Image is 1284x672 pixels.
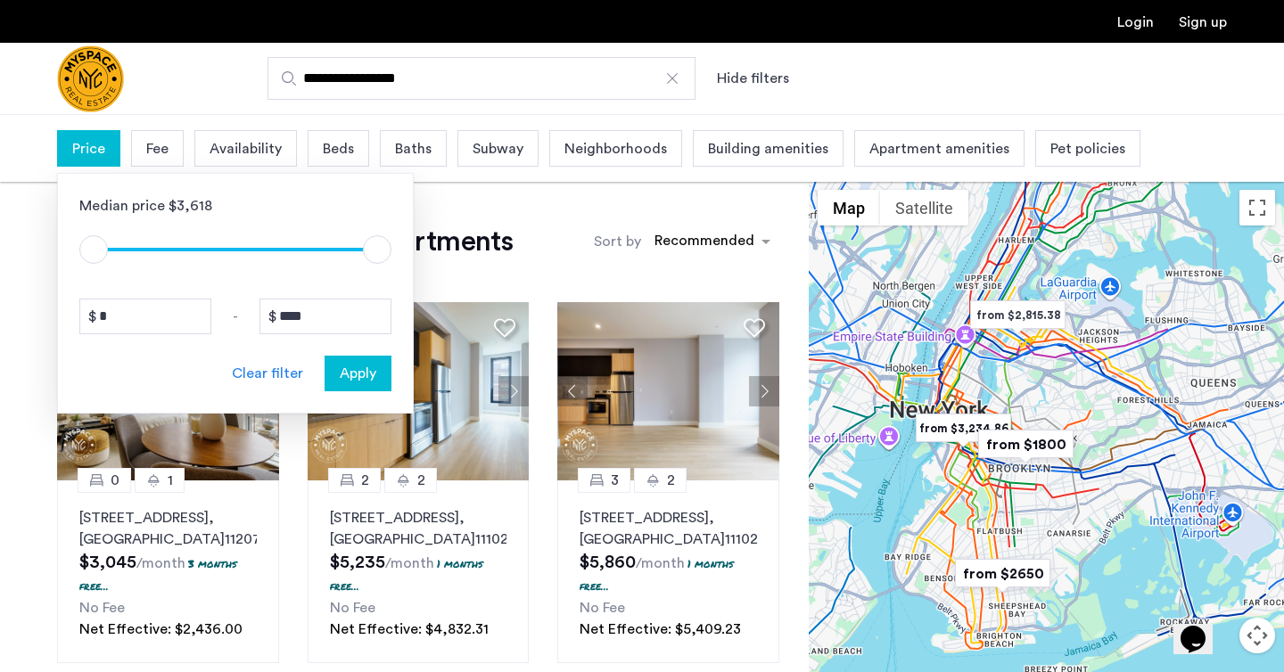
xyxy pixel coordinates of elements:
[1050,138,1125,160] span: Pet policies
[1173,601,1230,654] iframe: chat widget
[72,138,105,160] span: Price
[1117,15,1154,29] a: Login
[1179,15,1227,29] a: Registration
[869,138,1009,160] span: Apartment amenities
[233,306,238,327] span: -
[57,45,124,112] img: logo
[210,138,282,160] span: Availability
[363,235,391,264] span: ngx-slider-max
[395,138,432,160] span: Baths
[57,45,124,112] a: Cazamio Logo
[232,363,303,384] div: Clear filter
[79,248,391,251] ngx-slider: ngx-slider
[146,138,169,160] span: Fee
[340,363,376,384] span: Apply
[79,195,391,217] div: Median price $3,618
[717,68,789,89] button: Show or hide filters
[708,138,828,160] span: Building amenities
[323,138,354,160] span: Beds
[473,138,523,160] span: Subway
[267,57,695,100] input: Apartment Search
[564,138,667,160] span: Neighborhoods
[79,299,211,334] input: Price from
[79,235,108,264] span: ngx-slider
[325,356,391,391] button: button
[259,299,391,334] input: Price to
